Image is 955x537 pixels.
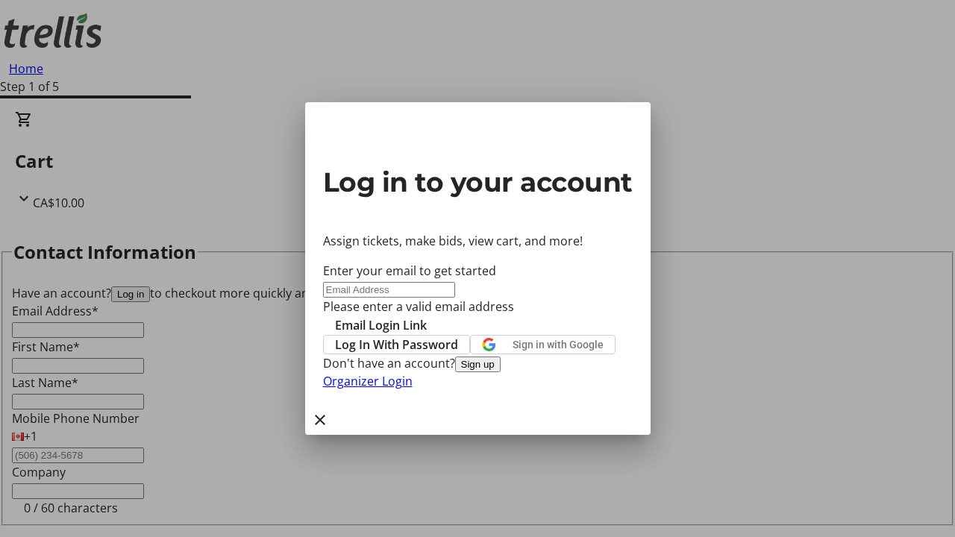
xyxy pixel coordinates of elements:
[323,316,439,334] button: Email Login Link
[335,316,427,334] span: Email Login Link
[470,335,616,354] button: Sign in with Google
[323,335,470,354] button: Log In With Password
[323,298,633,315] tr-error: Please enter a valid email address
[323,282,455,298] input: Email Address
[335,336,458,354] span: Log In With Password
[323,354,633,372] div: Don't have an account?
[323,232,633,250] p: Assign tickets, make bids, view cart, and more!
[455,357,501,372] button: Sign up
[305,405,335,435] button: Close
[323,162,633,202] h2: Log in to your account
[323,263,496,279] label: Enter your email to get started
[513,339,604,351] span: Sign in with Google
[323,373,413,389] a: Organizer Login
